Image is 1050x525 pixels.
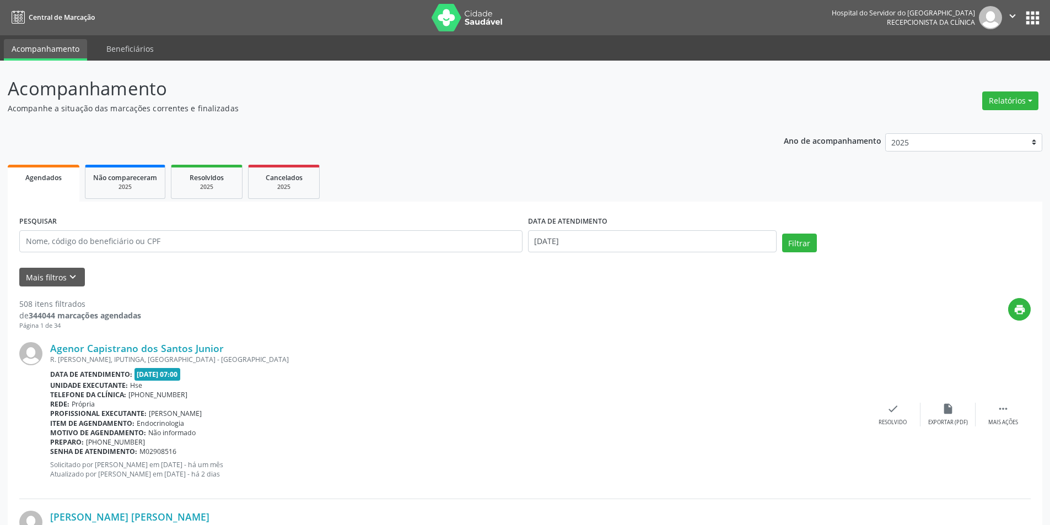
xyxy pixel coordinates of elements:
i: insert_drive_file [942,403,954,415]
b: Preparo: [50,437,84,447]
strong: 344044 marcações agendadas [29,310,141,321]
span: Resolvidos [190,173,224,182]
p: Ano de acompanhamento [784,133,881,147]
button: apps [1023,8,1042,28]
b: Rede: [50,399,69,409]
span: Hse [130,381,142,390]
input: Selecione um intervalo [528,230,777,252]
div: Exportar (PDF) [928,419,968,426]
span: Central de Marcação [29,13,95,22]
span: [PHONE_NUMBER] [128,390,187,399]
span: Cancelados [266,173,303,182]
i: keyboard_arrow_down [67,271,79,283]
div: 2025 [179,183,234,191]
b: Telefone da clínica: [50,390,126,399]
i: check [887,403,899,415]
button: Relatórios [982,91,1038,110]
a: Acompanhamento [4,39,87,61]
b: Profissional executante: [50,409,147,418]
span: Não compareceram [93,173,157,182]
button: Mais filtroskeyboard_arrow_down [19,268,85,287]
button:  [1002,6,1023,29]
div: Página 1 de 34 [19,321,141,331]
div: R. [PERSON_NAME], IPUTINGA, [GEOGRAPHIC_DATA] - [GEOGRAPHIC_DATA] [50,355,865,364]
div: 508 itens filtrados [19,298,141,310]
input: Nome, código do beneficiário ou CPF [19,230,523,252]
span: Própria [72,399,95,409]
span: [PERSON_NAME] [149,409,202,418]
i:  [1006,10,1019,22]
a: Central de Marcação [8,8,95,26]
i: print [1014,304,1026,316]
b: Motivo de agendamento: [50,428,146,437]
img: img [979,6,1002,29]
b: Unidade executante: [50,381,128,390]
div: 2025 [256,183,311,191]
span: Endocrinologia [137,419,184,428]
a: Agenor Capistrano dos Santos Junior [50,342,224,354]
p: Solicitado por [PERSON_NAME] em [DATE] - há um mês Atualizado por [PERSON_NAME] em [DATE] - há 2 ... [50,460,865,479]
i:  [997,403,1009,415]
a: [PERSON_NAME] [PERSON_NAME] [50,511,209,523]
button: Filtrar [782,234,817,252]
span: [PHONE_NUMBER] [86,437,145,447]
div: de [19,310,141,321]
p: Acompanhe a situação das marcações correntes e finalizadas [8,102,732,114]
span: M02908516 [139,447,176,456]
p: Acompanhamento [8,75,732,102]
span: Não informado [148,428,196,437]
a: Beneficiários [99,39,161,58]
b: Item de agendamento: [50,419,134,428]
button: print [1008,298,1031,321]
b: Data de atendimento: [50,370,132,379]
label: PESQUISAR [19,213,57,230]
label: DATA DE ATENDIMENTO [528,213,607,230]
b: Senha de atendimento: [50,447,137,456]
div: Resolvido [879,419,907,426]
span: [DATE] 07:00 [134,368,181,381]
span: Agendados [25,173,62,182]
div: 2025 [93,183,157,191]
img: img [19,342,42,365]
div: Mais ações [988,419,1018,426]
div: Hospital do Servidor do [GEOGRAPHIC_DATA] [832,8,975,18]
span: Recepcionista da clínica [887,18,975,27]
